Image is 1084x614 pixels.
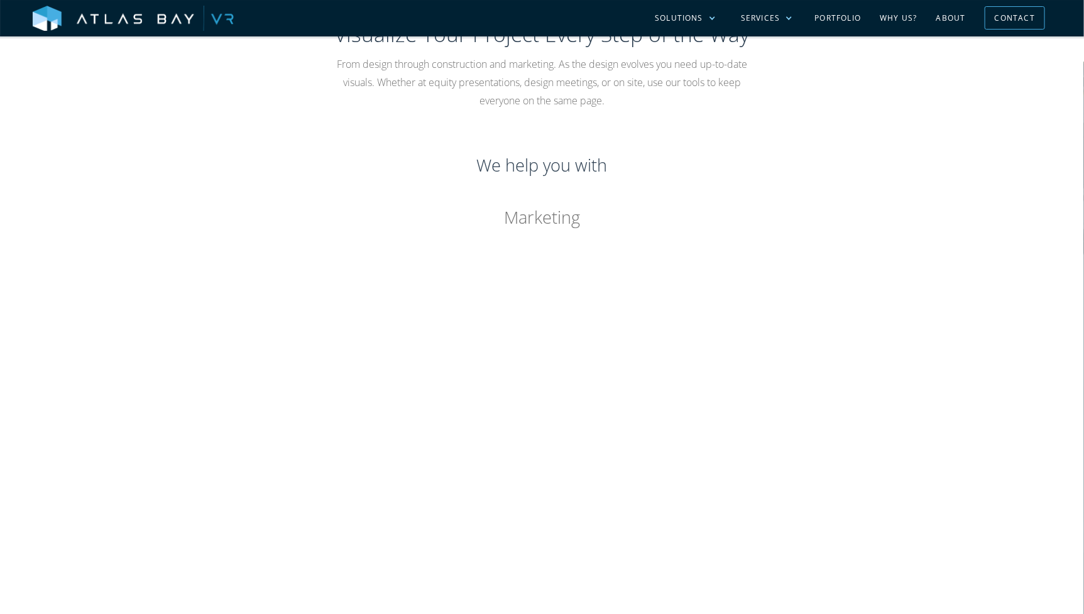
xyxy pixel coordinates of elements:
[985,6,1045,30] a: Contact
[655,13,703,24] div: Solutions
[33,6,234,32] img: Atlas Bay VR Logo
[165,209,919,227] div: Marketing
[995,8,1035,28] div: Contact
[322,55,762,109] p: From design through construction and marketing. As the design evolves you need up-to-date visuals...
[741,13,780,24] div: Services
[165,153,919,177] h3: We help you with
